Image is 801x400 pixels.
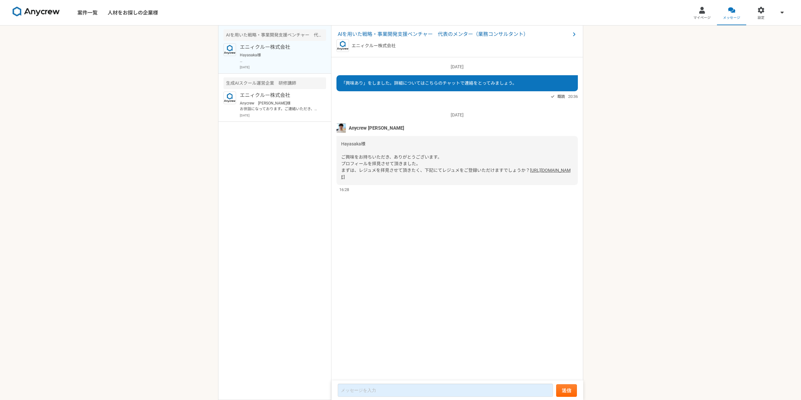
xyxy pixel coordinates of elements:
[240,92,318,99] p: エニィクルー株式会社
[336,112,578,118] p: [DATE]
[557,93,565,100] span: 既読
[556,384,577,397] button: 送信
[336,123,346,133] img: %E3%83%95%E3%82%9A%E3%83%AD%E3%83%95%E3%82%A3%E3%83%BC%E3%83%AB%E7%94%BB%E5%83%8F%E3%81%AE%E3%82%...
[336,39,349,52] img: logo_text_blue_01.png
[341,168,571,179] a: [URL][DOMAIN_NAME]
[240,65,326,70] p: [DATE]
[223,92,236,104] img: logo_text_blue_01.png
[240,52,318,64] p: Hayasaka様 ご興味をお持ちいただき、ありがとうございます。 プロフィールを拝見させて頂きました。 まずは、レジュメを拝見させて頂きたく、下記にてレジュメをご登録いただけますでしょうか？ ...
[352,42,396,49] p: エニィクルー株式会社
[223,77,326,89] div: 生成AIスクール運営企業 研修講師
[240,100,318,112] p: Anycrew [PERSON_NAME]様 お世話になっております。ご連絡いただき、ありがとうございます。 現在、フルタイムで働いておりますので、ご提示いただいた時間帯の確保は難しい状態です。...
[349,125,404,132] span: Anycrew [PERSON_NAME]
[339,187,349,193] span: 16:28
[723,15,740,20] span: メッセージ
[223,43,236,56] img: logo_text_blue_01.png
[240,43,318,51] p: エニィクルー株式会社
[13,7,60,17] img: 8DqYSo04kwAAAAASUVORK5CYII=
[568,93,578,99] span: 20:36
[341,141,530,173] span: Hayasaka様 ご興味をお持ちいただき、ありがとうございます。 プロフィールを拝見させて頂きました。 まずは、レジュメを拝見させて頂きたく、下記にてレジュメをご登録いただけますでしょうか？
[338,31,570,38] span: AIを用いた戦略・事業開発支援ベンチャー 代表のメンター（業務コンサルタント）
[341,81,517,86] span: 「興味あり」をしました。詳細についてはこちらのチャットで連絡をとってみましょう。
[223,29,326,41] div: AIを用いた戦略・事業開発支援ベンチャー 代表のメンター（業務コンサルタント）
[758,15,764,20] span: 設定
[336,64,578,70] p: [DATE]
[240,113,326,118] p: [DATE]
[693,15,711,20] span: マイページ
